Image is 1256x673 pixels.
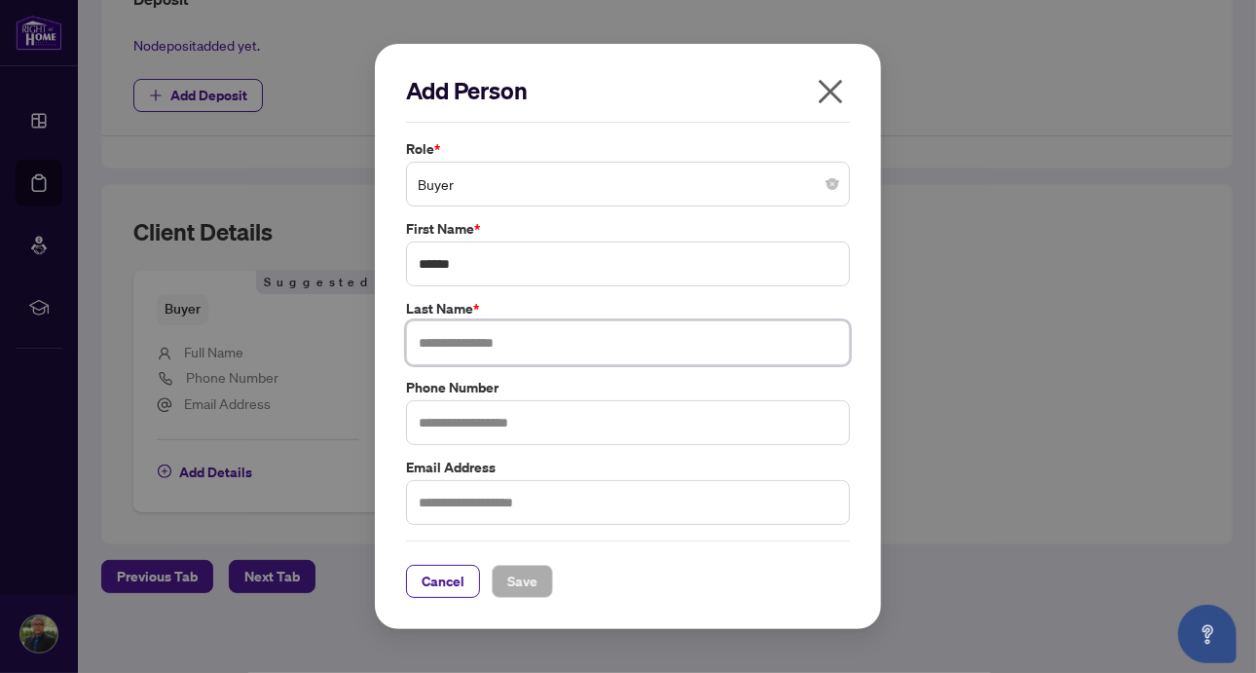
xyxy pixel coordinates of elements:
[827,178,838,190] span: close-circle
[815,76,846,107] span: close
[492,565,553,598] button: Save
[406,298,850,319] label: Last Name
[418,166,838,203] span: Buyer
[1178,605,1237,663] button: Open asap
[406,75,850,106] h2: Add Person
[406,138,850,160] label: Role
[406,457,850,478] label: Email Address
[406,377,850,398] label: Phone Number
[422,566,464,597] span: Cancel
[406,565,480,598] button: Cancel
[406,218,850,240] label: First Name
